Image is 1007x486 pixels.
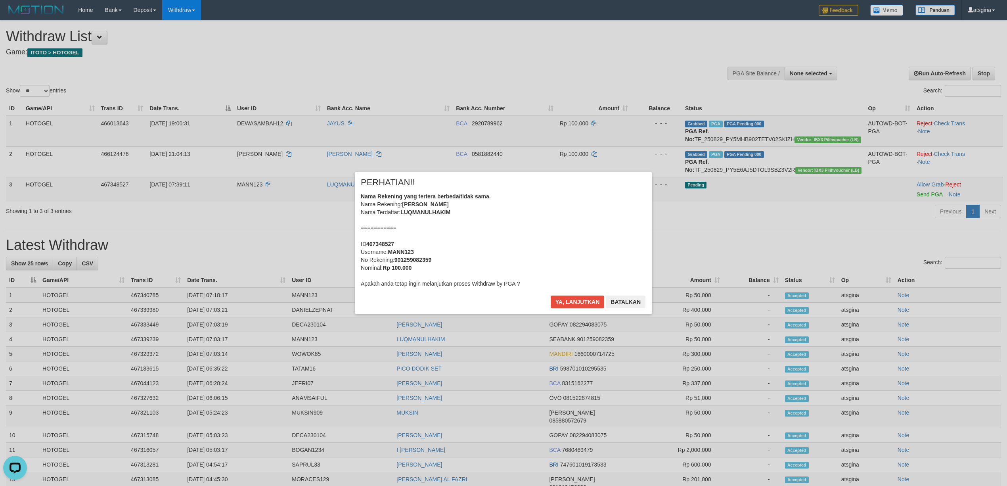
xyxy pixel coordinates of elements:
button: Batalkan [606,296,645,308]
span: PERHATIAN!! [361,179,415,186]
b: Rp 100.000 [383,265,412,271]
button: Open LiveChat chat widget [3,3,27,27]
b: 467348527 [366,241,394,247]
div: Nama Rekening: Nama Terdaftar: =========== ID Username: No Rekening: Nominal: Apakah anda tetap i... [361,192,646,288]
b: LUQMANULHAKIM [400,209,450,215]
b: Nama Rekening yang tertera berbeda/tidak sama. [361,193,491,200]
b: 901259082359 [394,257,431,263]
b: [PERSON_NAME] [402,201,448,207]
b: MANN123 [388,249,414,255]
button: Ya, lanjutkan [551,296,605,308]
